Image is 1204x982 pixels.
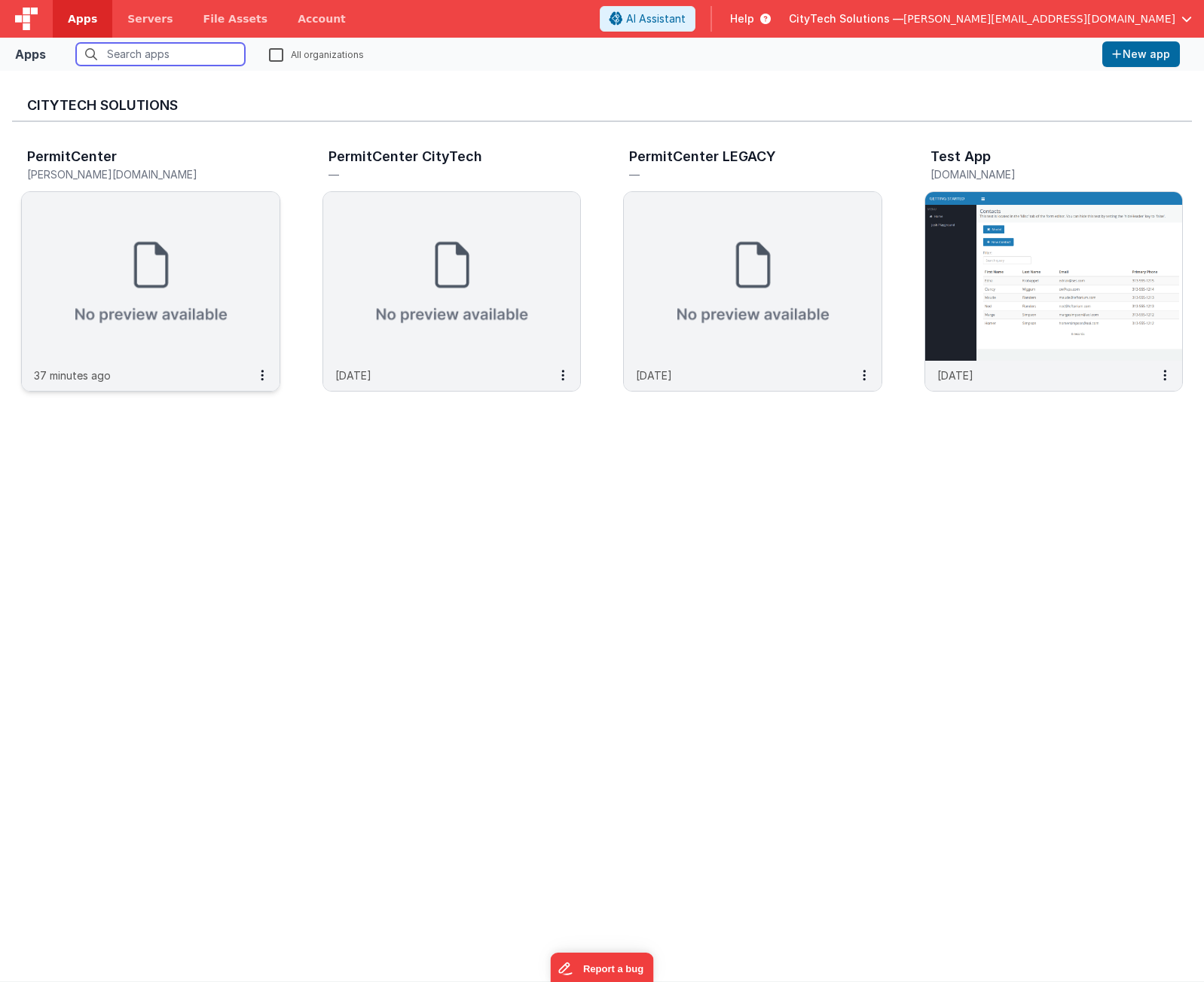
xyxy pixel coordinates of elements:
span: Apps [68,11,97,26]
button: CityTech Solutions — [PERSON_NAME][EMAIL_ADDRESS][DOMAIN_NAME] [789,11,1192,26]
span: AI Assistant [626,11,686,26]
span: CityTech Solutions — [789,11,903,26]
h3: CityTech Solutions [27,98,1177,113]
span: File Assets [203,11,268,26]
h3: Test App [931,149,991,164]
p: [DATE] [937,367,973,383]
div: Apps [15,45,46,63]
h3: PermitCenter CityTech [329,149,482,164]
p: [DATE] [335,367,371,383]
h5: [DOMAIN_NAME] [931,169,1146,180]
h5: — [629,169,845,180]
h5: [PERSON_NAME][DOMAIN_NAME] [27,169,243,180]
label: All organizations [269,47,364,61]
p: 37 minutes ago [34,367,111,383]
p: [DATE] [636,367,672,383]
button: AI Assistant [600,6,695,32]
h3: PermitCenter LEGACY [629,149,776,164]
input: Search apps [76,43,245,66]
span: Servers [127,11,173,26]
span: [PERSON_NAME][EMAIL_ADDRESS][DOMAIN_NAME] [903,11,1175,26]
span: Help [730,11,754,26]
h5: — [329,169,544,180]
button: New app [1102,41,1180,67]
h3: PermitCenter [27,149,117,164]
